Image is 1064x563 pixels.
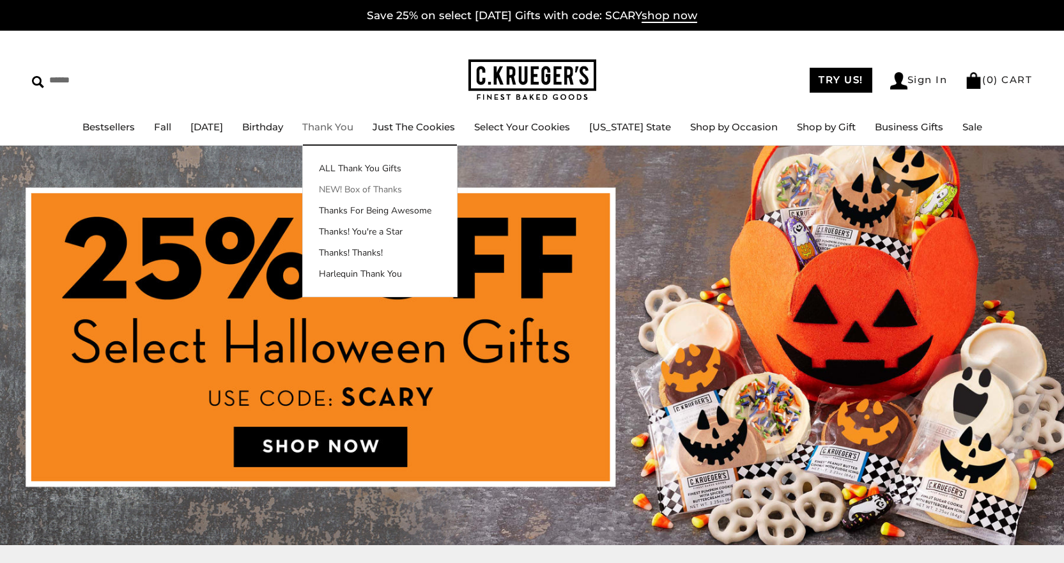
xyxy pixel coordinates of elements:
[965,72,982,89] img: Bag
[642,9,697,23] span: shop now
[303,225,457,238] a: Thanks! You're a Star
[32,70,184,90] input: Search
[32,76,44,88] img: Search
[242,121,283,133] a: Birthday
[190,121,223,133] a: [DATE]
[810,68,872,93] a: TRY US!
[468,59,596,101] img: C.KRUEGER'S
[303,246,457,259] a: Thanks! Thanks!
[962,121,982,133] a: Sale
[890,72,948,89] a: Sign In
[875,121,943,133] a: Business Gifts
[690,121,778,133] a: Shop by Occasion
[965,73,1032,86] a: (0) CART
[367,9,697,23] a: Save 25% on select [DATE] Gifts with code: SCARYshop now
[303,204,457,217] a: Thanks For Being Awesome
[154,121,171,133] a: Fall
[303,267,457,281] a: Harlequin Thank You
[302,121,353,133] a: Thank You
[890,72,907,89] img: Account
[303,162,457,175] a: ALL Thank You Gifts
[82,121,135,133] a: Bestsellers
[373,121,455,133] a: Just The Cookies
[589,121,671,133] a: [US_STATE] State
[303,183,457,196] a: NEW! Box of Thanks
[987,73,994,86] span: 0
[474,121,570,133] a: Select Your Cookies
[797,121,856,133] a: Shop by Gift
